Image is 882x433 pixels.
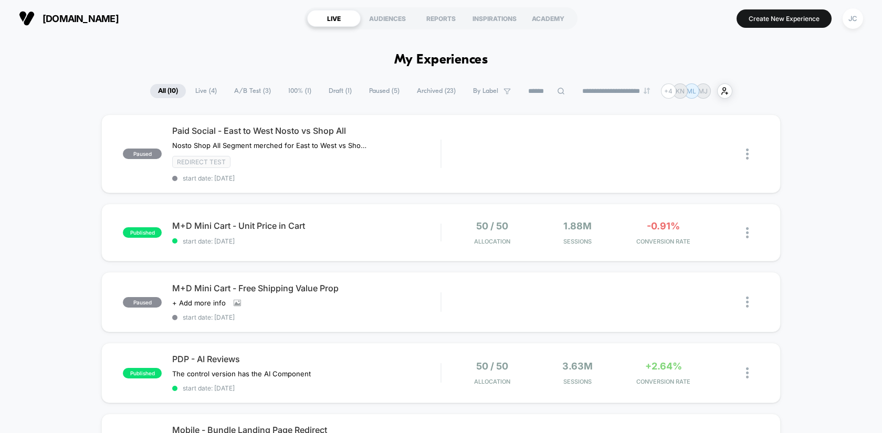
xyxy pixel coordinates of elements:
[414,10,468,27] div: REPORTS
[172,125,440,136] span: Paid Social - East to West Nosto vs Shop All
[746,297,749,308] img: close
[172,237,440,245] span: start date: [DATE]
[647,220,680,231] span: -0.91%
[562,361,593,372] span: 3.63M
[361,84,407,98] span: Paused ( 5 )
[172,313,440,321] span: start date: [DATE]
[394,52,488,68] h1: My Experiences
[538,238,618,245] span: Sessions
[698,87,708,95] p: MJ
[474,238,510,245] span: Allocation
[123,227,162,238] span: published
[687,87,696,95] p: ML
[746,149,749,160] img: close
[737,9,832,28] button: Create New Experience
[172,384,440,392] span: start date: [DATE]
[468,10,521,27] div: INSPIRATIONS
[476,220,508,231] span: 50 / 50
[645,361,682,372] span: +2.64%
[474,378,510,385] span: Allocation
[172,220,440,231] span: M+D Mini Cart - Unit Price in Cart
[473,87,498,95] span: By Label
[123,149,162,159] span: paused
[839,8,866,29] button: JC
[123,297,162,308] span: paused
[676,87,685,95] p: KN
[409,84,464,98] span: Archived ( 23 )
[172,156,230,168] span: Redirect Test
[623,238,703,245] span: CONVERSION RATE
[476,361,508,372] span: 50 / 50
[280,84,319,98] span: 100% ( 1 )
[538,378,618,385] span: Sessions
[172,299,226,307] span: + Add more info
[172,141,367,150] span: Nosto Shop All Segment merched for East to West vs Shop All Standard
[321,84,360,98] span: Draft ( 1 )
[43,13,119,24] span: [DOMAIN_NAME]
[226,84,279,98] span: A/B Test ( 3 )
[172,354,440,364] span: PDP - AI Reviews
[623,378,703,385] span: CONVERSION RATE
[172,174,440,182] span: start date: [DATE]
[123,368,162,378] span: published
[172,283,440,293] span: M+D Mini Cart - Free Shipping Value Prop
[307,10,361,27] div: LIVE
[172,369,311,378] span: The control version has the AI Component
[843,8,863,29] div: JC
[521,10,575,27] div: ACADEMY
[746,227,749,238] img: close
[16,10,122,27] button: [DOMAIN_NAME]
[746,367,749,378] img: close
[19,10,35,26] img: Visually logo
[661,83,676,99] div: + 4
[361,10,414,27] div: AUDIENCES
[150,84,186,98] span: All ( 10 )
[644,88,650,94] img: end
[563,220,592,231] span: 1.88M
[187,84,225,98] span: Live ( 4 )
